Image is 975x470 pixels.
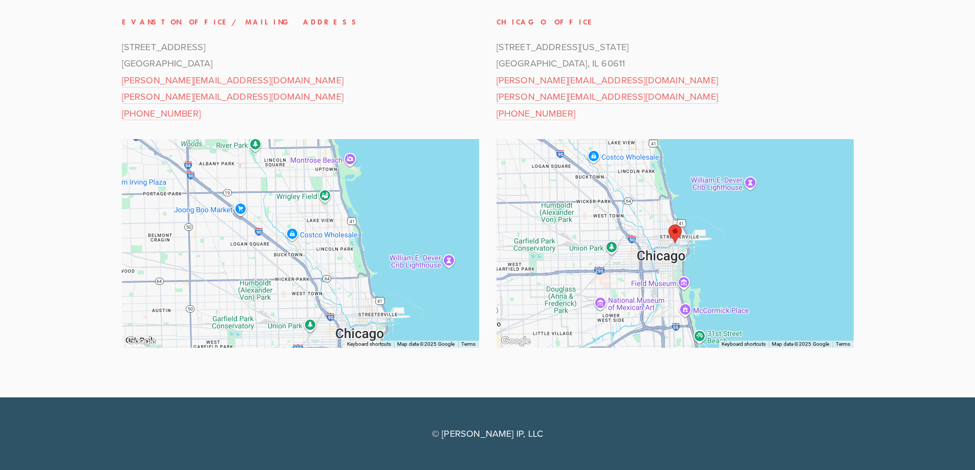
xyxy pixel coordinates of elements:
[347,341,391,348] button: Keyboard shortcuts
[122,426,854,442] p: © [PERSON_NAME] IP, LLC
[122,15,479,30] h3: Evanston Office/Mailing Address
[124,334,158,348] a: Open this area in Google Maps (opens a new window)
[122,90,343,104] a: [PERSON_NAME][EMAIL_ADDRESS][DOMAIN_NAME]
[496,15,854,30] h3: Chicago Office
[772,341,830,347] span: Map data ©2025 Google
[496,90,718,104] a: [PERSON_NAME][EMAIL_ADDRESS][DOMAIN_NAME]
[722,341,766,348] button: Keyboard shortcuts
[496,107,576,121] a: [PHONE_NUMBER]
[461,341,476,347] a: Terms
[836,341,851,347] a: Terms
[499,334,533,348] img: Google
[496,74,718,87] a: [PERSON_NAME][EMAIL_ADDRESS][DOMAIN_NAME]
[499,334,533,348] a: Open this area in Google Maps (opens a new window)
[122,74,343,87] a: [PERSON_NAME][EMAIL_ADDRESS][DOMAIN_NAME]
[124,334,158,348] img: Google
[397,341,455,347] span: Map data ©2025 Google
[496,39,854,122] p: [STREET_ADDRESS][US_STATE] [GEOGRAPHIC_DATA], IL 60611
[122,39,479,122] p: [STREET_ADDRESS] [GEOGRAPHIC_DATA]
[122,107,201,121] a: [PHONE_NUMBER]
[664,220,686,248] div: Steger IP 401 North Michigan Avenue Chicago, IL, 60611, United States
